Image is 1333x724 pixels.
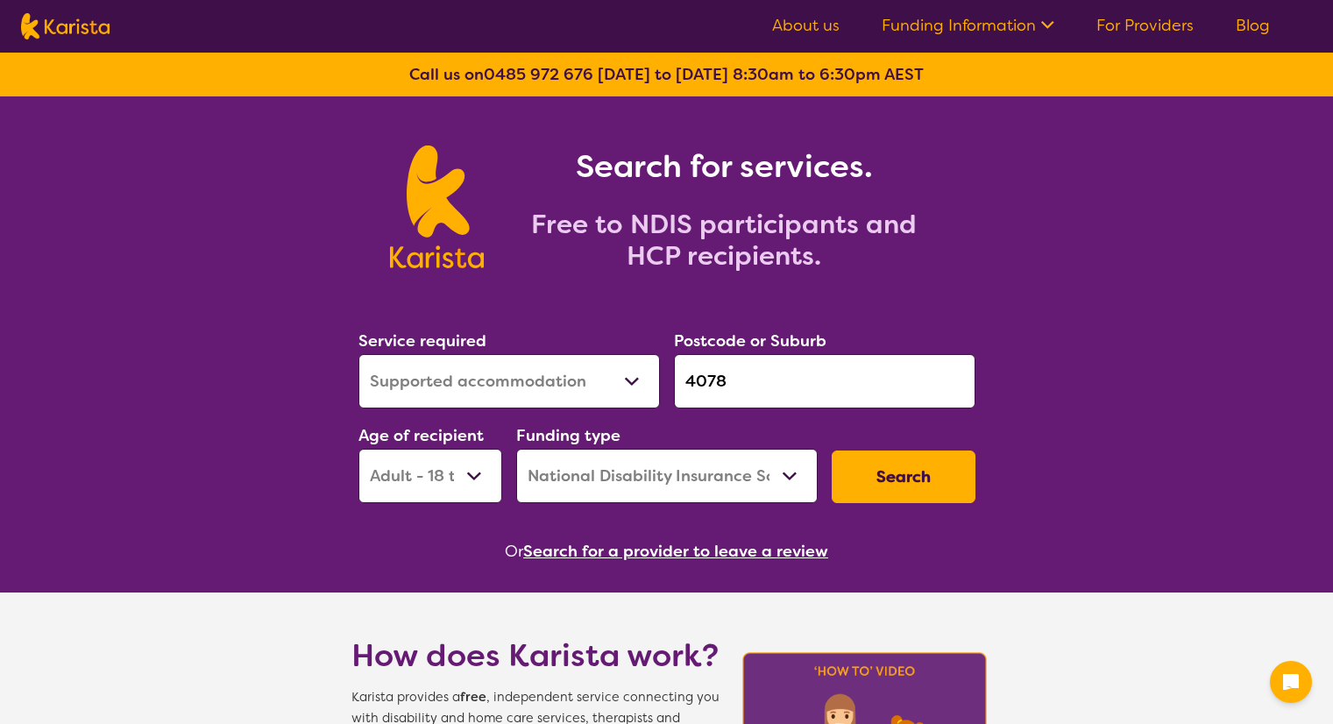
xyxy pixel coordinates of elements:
label: Postcode or Suburb [674,330,826,351]
a: For Providers [1096,15,1194,36]
b: Call us on [DATE] to [DATE] 8:30am to 6:30pm AEST [409,64,924,85]
a: About us [772,15,840,36]
a: Blog [1236,15,1270,36]
h1: How does Karista work? [351,635,720,677]
img: Karista logo [390,146,484,268]
input: Type [674,354,975,408]
label: Age of recipient [358,425,484,446]
img: Karista logo [21,13,110,39]
b: free [460,689,486,706]
button: Search [832,451,975,503]
label: Funding type [516,425,620,446]
span: Or [505,538,523,564]
h1: Search for services. [505,146,943,188]
h2: Free to NDIS participants and HCP recipients. [505,209,943,272]
a: Funding Information [882,15,1054,36]
label: Service required [358,330,486,351]
button: Search for a provider to leave a review [523,538,828,564]
a: 0485 972 676 [484,64,593,85]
